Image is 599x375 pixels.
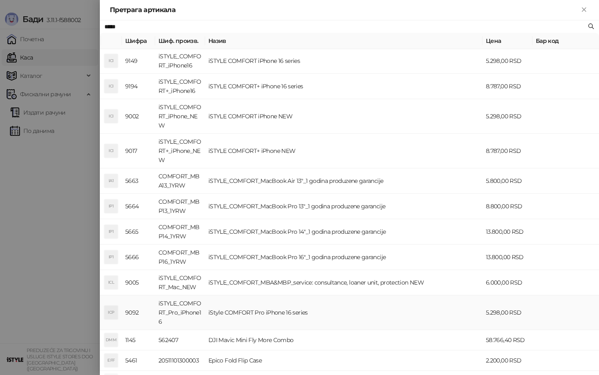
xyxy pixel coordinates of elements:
[104,250,118,264] div: IP1
[205,134,483,168] td: iSTYLE COMFORT+ iPhone NEW
[122,295,155,330] td: 9092
[205,168,483,194] td: iSTYLE_COMFORT_MacBook Air 13"_1 godina produzene garancije
[205,74,483,99] td: iSTYLE COMFORT+ iPhone 16 series
[122,194,155,219] td: 5664
[104,200,118,213] div: IP1
[104,306,118,319] div: ICP
[579,5,589,15] button: Close
[155,245,205,270] td: COMFORT_MBP16_1YRW
[104,110,118,123] div: ICI
[155,33,205,49] th: Шиф. произв.
[155,168,205,194] td: COMFORT_MBA13_1YRW
[122,350,155,371] td: 5461
[122,270,155,295] td: 9005
[122,99,155,134] td: 9002
[205,99,483,134] td: iSTYLE COMFORT iPhone NEW
[155,74,205,99] td: iSTYLE_COMFORT+_iPhone16
[483,194,532,219] td: 8.800,00 RSD
[155,99,205,134] td: iSTYLE_COMFORT_iPhone_NEW
[122,168,155,194] td: 5663
[122,33,155,49] th: Шифра
[104,174,118,187] div: IA1
[104,354,118,367] div: EFF
[205,350,483,371] td: Epico Fold Flip Case
[205,219,483,245] td: iSTYLE_COMFORT_MacBook Pro 14"_1 godina produzene garancije
[483,350,532,371] td: 2.200,00 RSD
[205,245,483,270] td: iSTYLE_COMFORT_MacBook Pro 16"_1 godina produzene garancije
[155,270,205,295] td: iSTYLE_COMFORT_Mac_NEW
[104,80,118,93] div: ICI
[483,295,532,330] td: 5.298,00 RSD
[155,48,205,74] td: iSTYLE_COMFORT_iPhone16
[205,270,483,295] td: iSTYLE_COMFORT_MBA&MBP_service: consultance, loaner unit, protection NEW
[483,168,532,194] td: 5.800,00 RSD
[532,33,599,49] th: Бар код
[205,295,483,330] td: iStyle COMFORT Pro iPhone 16 series
[205,48,483,74] td: iSTYLE COMFORT iPhone 16 series
[483,48,532,74] td: 5.298,00 RSD
[122,134,155,168] td: 9017
[122,245,155,270] td: 5666
[122,48,155,74] td: 9149
[483,270,532,295] td: 6.000,00 RSD
[483,245,532,270] td: 13.800,00 RSD
[155,194,205,219] td: COMFORT_MBP13_1YRW
[155,295,205,330] td: iSTYLE_COMFORT_Pro_iPhone16
[104,333,118,347] div: DMM
[483,219,532,245] td: 13.800,00 RSD
[483,134,532,168] td: 8.787,00 RSD
[104,276,118,289] div: ICL
[110,5,579,15] div: Претрага артикала
[483,330,532,350] td: 58.766,40 RSD
[483,33,532,49] th: Цена
[104,54,118,67] div: ICI
[205,33,483,49] th: Назив
[122,330,155,350] td: 1145
[104,144,118,157] div: ICI
[122,219,155,245] td: 5665
[483,99,532,134] td: 5.298,00 RSD
[483,74,532,99] td: 8.787,00 RSD
[205,330,483,350] td: DJI Mavic Mini Fly More Combo
[155,134,205,168] td: iSTYLE_COMFORT+_iPhone_NEW
[155,350,205,371] td: 20511101300003
[104,225,118,238] div: IP1
[155,330,205,350] td: 562407
[155,219,205,245] td: COMFORT_MBP14_1YRW
[122,74,155,99] td: 9194
[205,194,483,219] td: iSTYLE_COMFORT_MacBook Pro 13"_1 godina produzene garancije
